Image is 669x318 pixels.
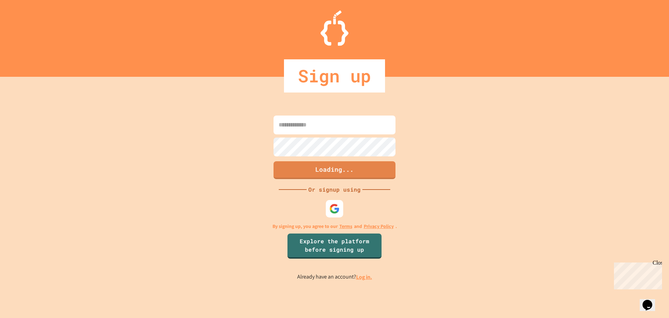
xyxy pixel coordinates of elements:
a: Log in. [356,273,372,281]
div: Or signup using [307,185,362,194]
a: Explore the platform before signing up [287,234,382,259]
button: Loading... [274,161,395,179]
img: google-icon.svg [329,204,340,214]
p: By signing up, you agree to our and . [272,223,397,230]
a: Terms [339,223,352,230]
div: Sign up [284,59,385,93]
p: Already have an account? [297,273,372,281]
a: Privacy Policy [364,223,394,230]
img: Logo.svg [321,10,348,46]
iframe: chat widget [611,260,662,289]
div: Chat with us now!Close [3,3,48,44]
iframe: chat widget [640,290,662,311]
